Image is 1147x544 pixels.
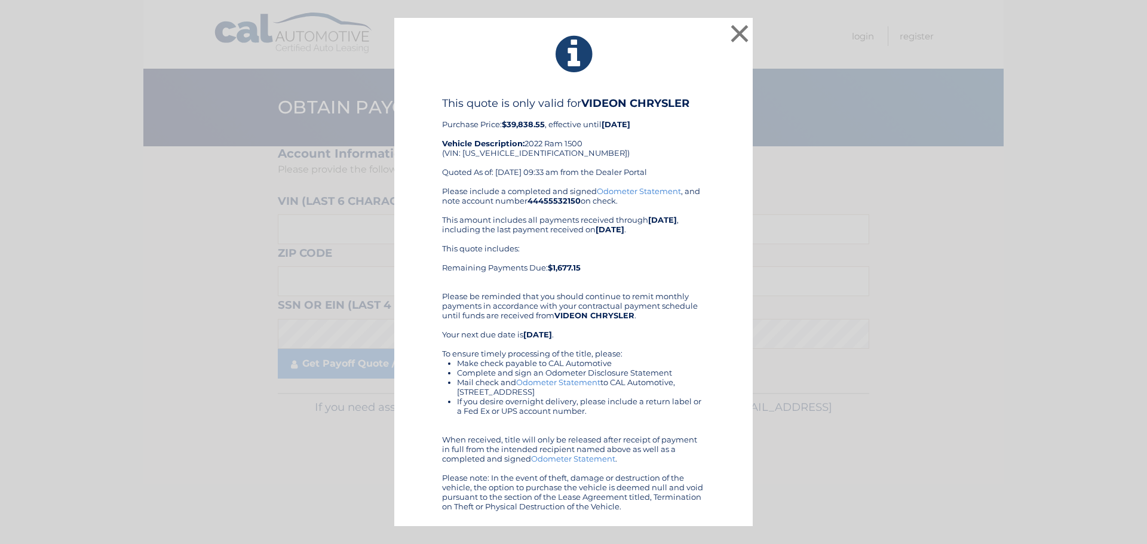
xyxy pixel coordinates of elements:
b: 44455532150 [528,196,581,205]
h4: This quote is only valid for [442,97,705,110]
div: Please include a completed and signed , and note account number on check. This amount includes al... [442,186,705,511]
li: If you desire overnight delivery, please include a return label or a Fed Ex or UPS account number. [457,397,705,416]
button: × [728,21,752,45]
div: Purchase Price: , effective until 2022 Ram 1500 (VIN: [US_VEHICLE_IDENTIFICATION_NUMBER]) Quoted ... [442,97,705,186]
b: $1,677.15 [548,263,581,272]
a: Odometer Statement [531,454,615,463]
b: [DATE] [648,215,677,225]
li: Complete and sign an Odometer Disclosure Statement [457,368,705,377]
b: [DATE] [596,225,624,234]
li: Mail check and to CAL Automotive, [STREET_ADDRESS] [457,377,705,397]
b: [DATE] [602,119,630,129]
a: Odometer Statement [597,186,681,196]
strong: Vehicle Description: [442,139,525,148]
li: Make check payable to CAL Automotive [457,358,705,368]
b: VIDEON CHRYSLER [581,97,689,110]
b: VIDEON CHRYSLER [554,311,634,320]
b: [DATE] [523,330,552,339]
a: Odometer Statement [516,377,600,387]
b: $39,838.55 [502,119,545,129]
div: This quote includes: Remaining Payments Due: [442,244,705,282]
